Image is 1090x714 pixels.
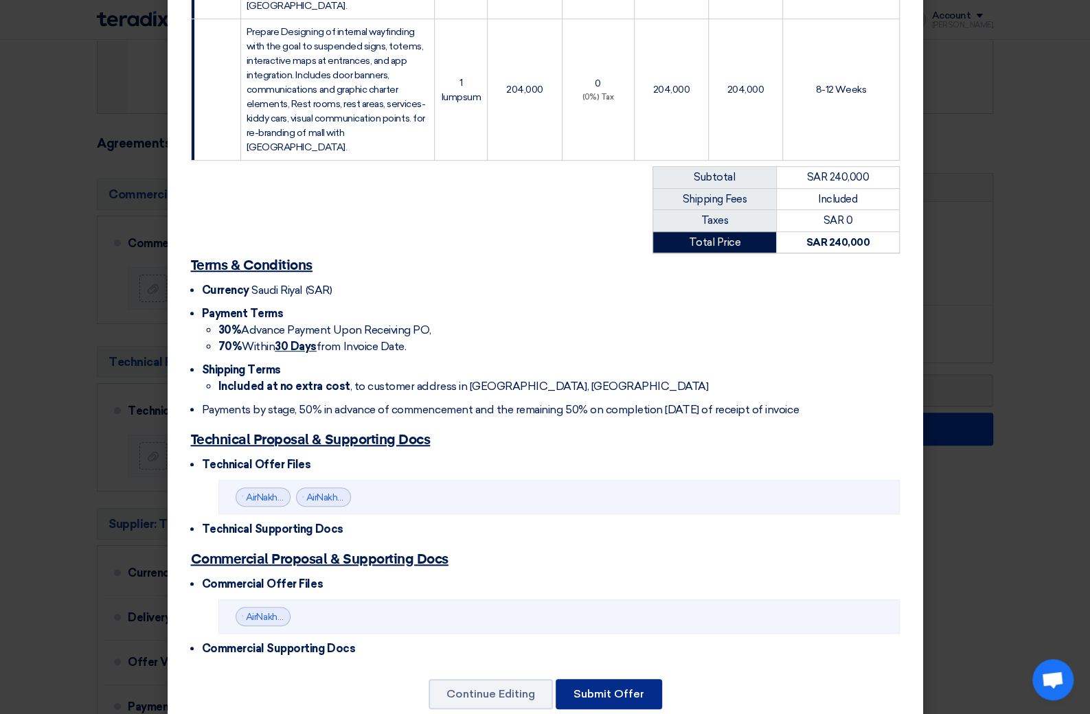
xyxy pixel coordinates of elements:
[429,679,553,709] button: Continue Editing
[202,642,356,655] span: Commercial Supporting Docs
[202,307,284,320] span: Payment Terms
[191,433,431,447] u: Technical Proposal & Supporting Docs
[202,577,323,590] span: Commercial Offer Files
[218,378,900,395] li: , to customer address in [GEOGRAPHIC_DATA], [GEOGRAPHIC_DATA]
[191,259,313,273] u: Terms & Conditions
[246,611,491,623] a: AirNakheelDammamCommercialPro_1756285679253.pdf
[218,380,350,393] strong: Included at no extra cost
[818,193,857,205] span: Included
[776,167,899,189] td: SAR 240,000
[506,84,543,95] span: 204,000
[218,340,242,353] strong: 70%
[202,363,281,376] span: Shipping Terms
[823,214,852,227] span: SAR 0
[727,84,764,95] span: 204,000
[441,77,481,103] span: 1 lumpsum
[202,402,900,418] li: Payments by stage, 50% in advance of commencement and the remaining 50% on completion [DATE] of r...
[652,188,776,210] td: Shipping Fees
[218,323,431,336] span: Advance Payment Upon Receiving PO,
[556,679,662,709] button: Submit Offer
[251,284,332,297] span: Saudi Riyal (SAR)
[652,167,776,189] td: Subtotal
[652,231,776,253] td: Total Price
[306,492,570,503] a: AirNakheelDammamMethodologyProfile_1756281506326.pdf
[568,92,628,104] div: (0%) Tax
[246,492,479,503] a: AirNakheelDammamTechnicalPro_1756281472825.pdf
[816,84,866,95] span: 8-12 Weeks
[202,522,343,535] span: Technical Supporting Docs
[652,210,776,232] td: Taxes
[202,284,249,297] span: Currency
[806,236,870,249] strong: SAR 240,000
[275,340,317,353] u: 30 Days
[247,26,425,153] span: Prepare Designing of internal wayfinding with the goal to suspended signs, totems, interactive ma...
[652,84,690,95] span: 204,000
[191,553,449,566] u: Commercial Proposal & Supporting Docs
[595,78,601,89] span: 0
[202,458,311,471] span: Technical Offer Files
[1032,659,1074,700] a: Open chat
[218,323,242,336] strong: 30%
[218,340,407,353] span: Within from Invoice Date.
